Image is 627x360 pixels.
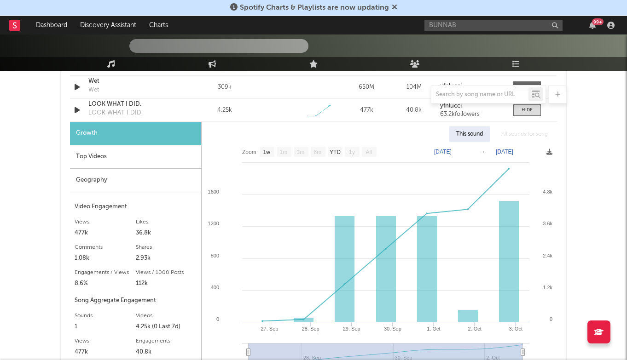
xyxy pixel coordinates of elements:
text: 1. Oct [427,326,440,331]
div: 40.8k [136,347,197,358]
div: This sound [449,126,490,142]
text: 3. Oct [509,326,522,331]
div: Video Engagement [75,201,197,212]
div: Sounds [75,310,136,321]
div: Likes [136,217,197,228]
text: 1.2k [543,285,552,290]
text: 3m [297,149,305,155]
text: YTD [330,149,341,155]
div: 40.8k [393,106,435,115]
div: 63.2k followers [440,111,504,118]
div: Videos [136,310,197,321]
div: 477k [75,228,136,239]
text: 6m [314,149,322,155]
a: yfnlucci [440,83,504,90]
strong: yfnlucci [440,83,462,89]
input: Search by song name or URL [431,91,528,98]
div: 8.6% [75,278,136,289]
div: 1.08k [75,253,136,264]
div: Views [75,217,136,228]
div: Growth [70,122,201,145]
a: Discovery Assistant [74,16,143,34]
span: Dismiss [392,4,397,11]
div: Engagements / Views [75,267,136,278]
text: 0 [216,316,219,322]
text: 30. Sep [384,326,401,331]
text: [DATE] [434,149,452,155]
text: 1200 [208,221,219,226]
text: 3.6k [543,221,552,226]
a: LOOK WHAT I DID. [88,100,185,109]
div: Shares [136,242,197,253]
text: 800 [211,253,219,258]
text: 400 [211,285,219,290]
a: Wet [88,77,185,86]
a: Dashboard [29,16,74,34]
text: → [480,149,486,155]
text: 2.4k [543,253,552,258]
div: LOOK WHAT I DID. [88,109,143,118]
div: Geography [70,169,201,192]
text: 27. Sep [261,326,278,331]
a: Charts [143,16,174,34]
div: Song Aggregate Engagement [75,295,197,306]
strong: yfnlucci [440,103,462,109]
div: 650M [345,83,388,92]
div: 36.8k [136,228,197,239]
text: 4.8k [543,189,552,194]
div: Top Videos [70,145,201,169]
text: 28. Sep [302,326,319,331]
text: 2. Oct [468,326,481,331]
div: All sounds for song [494,126,555,142]
text: 1600 [208,189,219,194]
text: [DATE] [496,149,513,155]
div: 99 + [592,18,604,25]
text: 1m [280,149,288,155]
div: 477k [75,347,136,358]
text: Zoom [242,149,256,155]
span: Spotify Charts & Playlists are now updating [240,4,389,11]
div: 1 [75,321,136,332]
div: Views / 1000 Posts [136,267,197,278]
div: 104M [393,83,435,92]
text: 29. Sep [343,326,360,331]
button: 99+ [589,22,596,29]
text: 1w [263,149,271,155]
a: yfnlucci [440,103,504,109]
div: 4.25k [203,106,246,115]
div: 4.25k (0 Last 7d) [136,321,197,332]
div: 2.93k [136,253,197,264]
div: 477k [345,106,388,115]
text: 0 [550,316,552,322]
text: All [366,149,372,155]
div: Engagements [136,336,197,347]
div: Views [75,336,136,347]
div: 309k [203,83,246,92]
div: Comments [75,242,136,253]
text: 1y [349,149,355,155]
div: 112k [136,278,197,289]
input: Search for artists [424,20,563,31]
